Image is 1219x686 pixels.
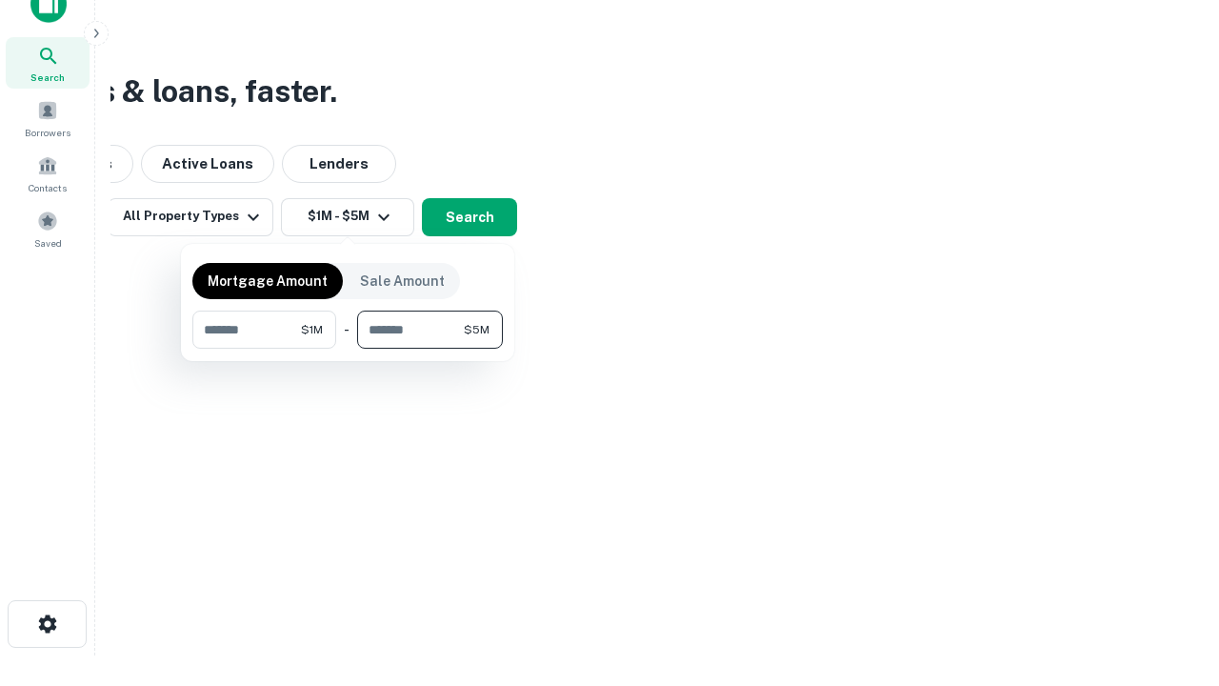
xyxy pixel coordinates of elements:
[464,321,490,338] span: $5M
[1124,473,1219,564] iframe: Chat Widget
[301,321,323,338] span: $1M
[208,271,328,292] p: Mortgage Amount
[360,271,445,292] p: Sale Amount
[344,311,350,349] div: -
